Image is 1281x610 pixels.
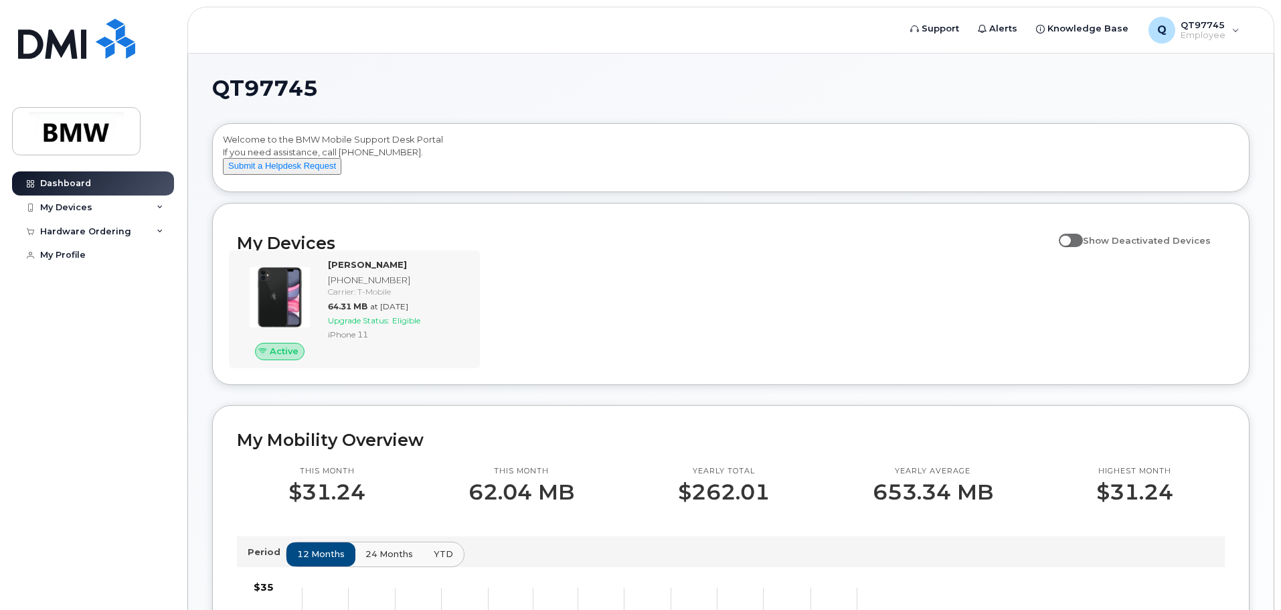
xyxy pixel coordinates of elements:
span: at [DATE] [370,301,408,311]
a: Active[PERSON_NAME][PHONE_NUMBER]Carrier: T-Mobile64.31 MBat [DATE]Upgrade Status:EligibleiPhone 11 [237,258,472,360]
div: Carrier: T-Mobile [328,286,466,297]
span: Show Deactivated Devices [1083,235,1211,246]
p: Period [248,546,286,558]
h2: My Devices [237,233,1052,253]
tspan: $35 [254,581,274,593]
img: iPhone_11.jpg [248,265,312,329]
p: This month [288,466,365,477]
div: Welcome to the BMW Mobile Support Desk Portal If you need assistance, call [PHONE_NUMBER]. [223,133,1239,187]
div: iPhone 11 [328,329,466,340]
span: Eligible [392,315,420,325]
p: This month [468,466,574,477]
p: $262.01 [678,480,770,504]
iframe: Messenger Launcher [1223,552,1271,600]
p: $31.24 [1096,480,1173,504]
p: $31.24 [288,480,365,504]
span: 64.31 MB [328,301,367,311]
span: Active [270,345,298,358]
p: Yearly total [678,466,770,477]
span: 24 months [365,548,413,560]
h2: My Mobility Overview [237,430,1225,450]
span: QT97745 [212,78,318,98]
div: [PHONE_NUMBER] [328,274,466,287]
p: Yearly average [873,466,993,477]
span: YTD [434,548,453,560]
input: Show Deactivated Devices [1059,228,1070,238]
a: Submit a Helpdesk Request [223,160,341,171]
button: Submit a Helpdesk Request [223,158,341,175]
strong: [PERSON_NAME] [328,259,407,270]
span: Upgrade Status: [328,315,390,325]
p: Highest month [1096,466,1173,477]
p: 62.04 MB [468,480,574,504]
p: 653.34 MB [873,480,993,504]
